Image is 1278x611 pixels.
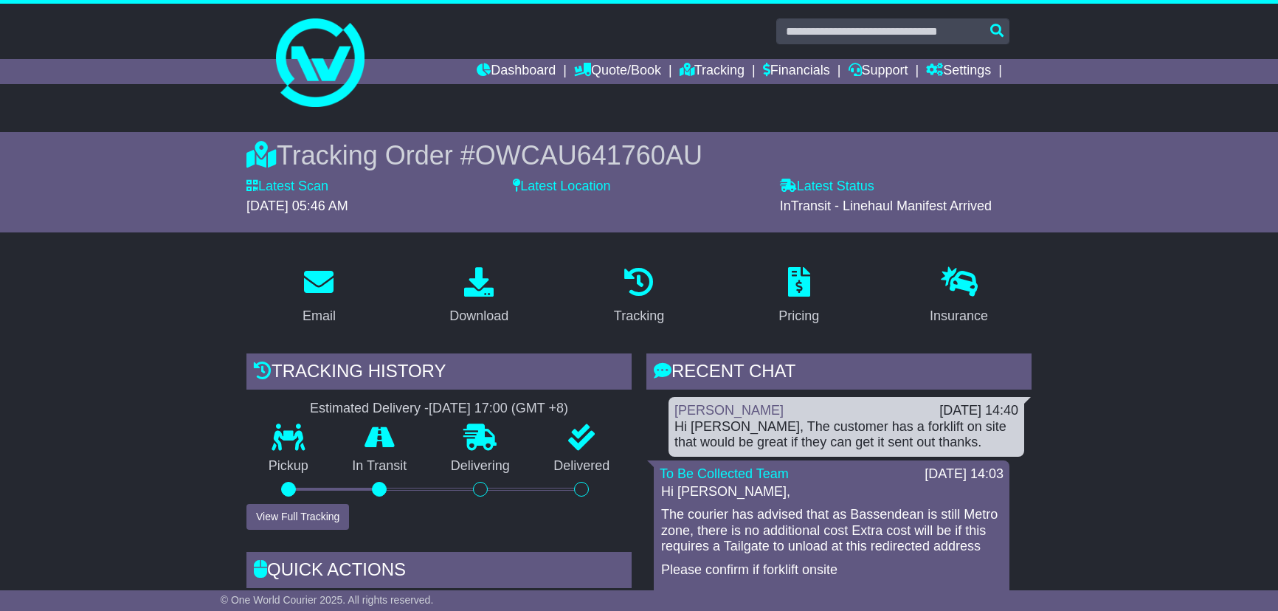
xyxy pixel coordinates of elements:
a: [PERSON_NAME] [674,403,784,418]
span: InTransit - Linehaul Manifest Arrived [780,199,992,213]
p: Hi [PERSON_NAME], [661,484,1002,500]
a: Tracking [604,262,674,331]
div: Hi [PERSON_NAME], The customer has a forklift on site that would be great if they can get it sent... [674,419,1018,451]
span: © One World Courier 2025. All rights reserved. [221,594,434,606]
div: [DATE] 14:40 [939,403,1018,419]
p: Delivered [532,458,632,474]
div: [DATE] 14:03 [925,466,1004,483]
div: Estimated Delivery - [246,401,632,417]
div: RECENT CHAT [646,353,1032,393]
div: Tracking Order # [246,139,1032,171]
div: Tracking history [246,353,632,393]
a: Download [440,262,518,331]
label: Latest Status [780,179,874,195]
a: Settings [926,59,991,84]
div: Quick Actions [246,552,632,592]
label: Latest Scan [246,179,328,195]
div: [DATE] 17:00 (GMT +8) [429,401,568,417]
a: Financials [763,59,830,84]
a: Dashboard [477,59,556,84]
a: Support [849,59,908,84]
span: OWCAU641760AU [475,140,702,170]
div: Insurance [930,306,988,326]
p: The courier has advised that as Bassendean is still Metro zone, there is no additional cost Extra... [661,507,1002,555]
p: Delivering [429,458,532,474]
a: Email [293,262,345,331]
div: Email [303,306,336,326]
p: In Transit [331,458,429,474]
a: To Be Collected Team [660,466,789,481]
div: Tracking [614,306,664,326]
a: Tracking [680,59,745,84]
label: Latest Location [513,179,610,195]
a: Pricing [769,262,829,331]
p: Pickup [246,458,331,474]
span: [DATE] 05:46 AM [246,199,348,213]
p: Please confirm if forklift onsite [661,562,1002,579]
a: Quote/Book [574,59,661,84]
div: Download [449,306,508,326]
div: Pricing [778,306,819,326]
a: Insurance [920,262,998,331]
button: View Full Tracking [246,504,349,530]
